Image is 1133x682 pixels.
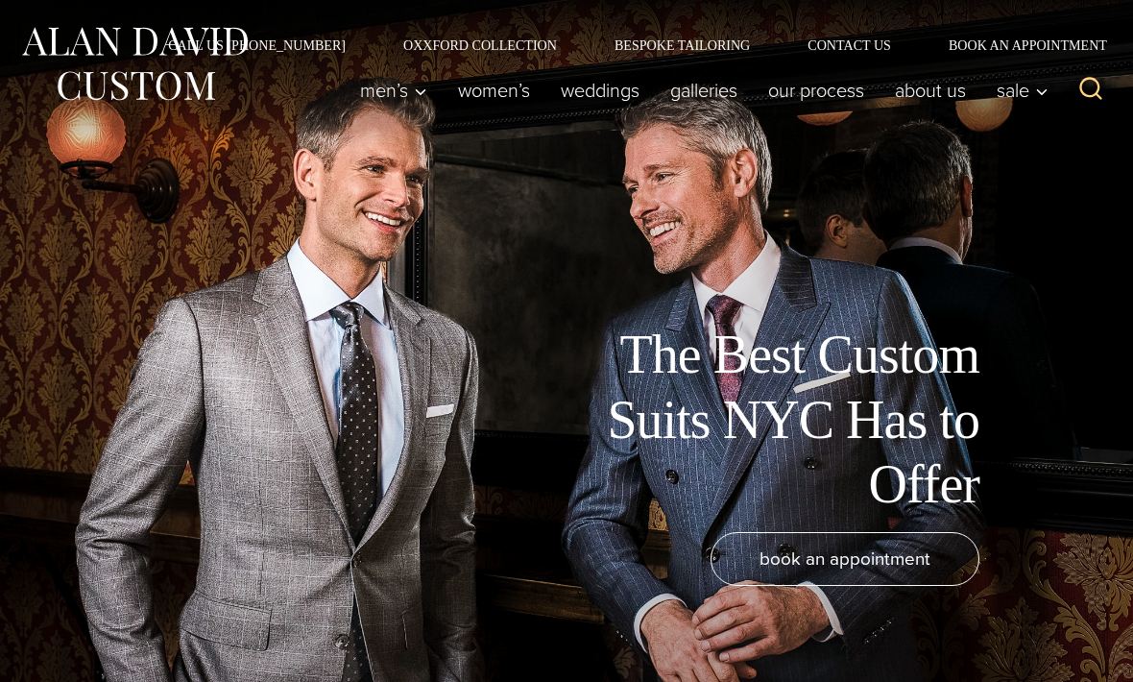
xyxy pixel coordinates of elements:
[1068,67,1114,113] button: View Search Form
[753,71,880,110] a: Our Process
[139,38,374,52] a: Call Us [PHONE_NUMBER]
[139,38,1114,52] nav: Secondary Navigation
[545,71,655,110] a: weddings
[759,545,930,572] span: book an appointment
[997,81,1049,100] span: Sale
[880,71,981,110] a: About Us
[655,71,753,110] a: Galleries
[547,323,979,517] h1: The Best Custom Suits NYC Has to Offer
[711,532,979,586] a: book an appointment
[360,81,427,100] span: Men’s
[586,38,779,52] a: Bespoke Tailoring
[374,38,586,52] a: Oxxford Collection
[443,71,545,110] a: Women’s
[920,38,1114,52] a: Book an Appointment
[345,71,1058,110] nav: Primary Navigation
[19,21,250,107] img: Alan David Custom
[779,38,920,52] a: Contact Us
